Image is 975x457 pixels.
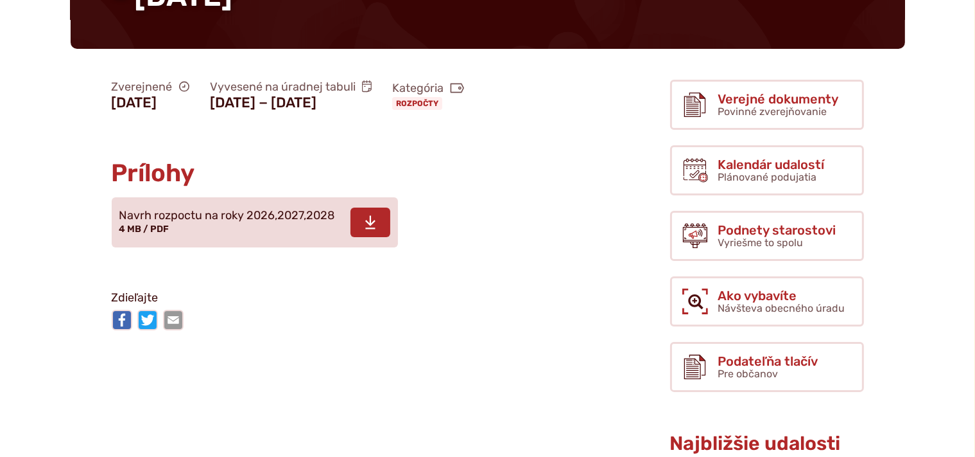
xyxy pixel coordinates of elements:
span: Verejné dokumenty [718,92,839,106]
span: Podateľňa tlačív [718,354,818,368]
a: Kalendár udalostí Plánované podujatia [670,145,864,195]
span: Návšteva obecného úradu [718,302,845,314]
span: Ako vybavíte [718,289,845,303]
span: Kategória [392,81,464,96]
a: Podnety starostovi Vyriešme to spolu [670,211,864,261]
span: Zverejnené [112,80,189,94]
h3: Najbližšie udalosti [670,433,864,454]
span: Podnety starostovi [718,223,836,237]
img: Zdieľať na Facebooku [112,310,132,330]
h2: Prílohy [112,160,567,187]
p: Zdieľajte [112,289,567,308]
span: Navrh rozpoctu na roky 2026,2027,2028 [119,210,335,222]
span: 4 MB / PDF [119,224,169,235]
span: Kalendár udalostí [718,157,825,172]
figcaption: [DATE] [112,94,189,111]
span: Vyriešme to spolu [718,237,804,249]
a: Rozpočty [392,97,442,110]
span: Plánované podujatia [718,171,817,183]
a: Podateľňa tlačív Pre občanov [670,342,864,392]
a: Verejné dokumenty Povinné zverejňovanie [670,80,864,130]
figcaption: [DATE] − [DATE] [210,94,372,111]
a: Navrh rozpoctu na roky 2026,2027,2028 4 MB / PDF [112,197,398,247]
img: Zdieľať na Twitteri [137,310,158,330]
span: Povinné zverejňovanie [718,105,827,118]
span: Vyvesené na úradnej tabuli [210,80,372,94]
a: Ako vybavíte Návšteva obecného úradu [670,276,864,327]
img: Zdieľať e-mailom [163,310,184,330]
span: Pre občanov [718,368,779,380]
